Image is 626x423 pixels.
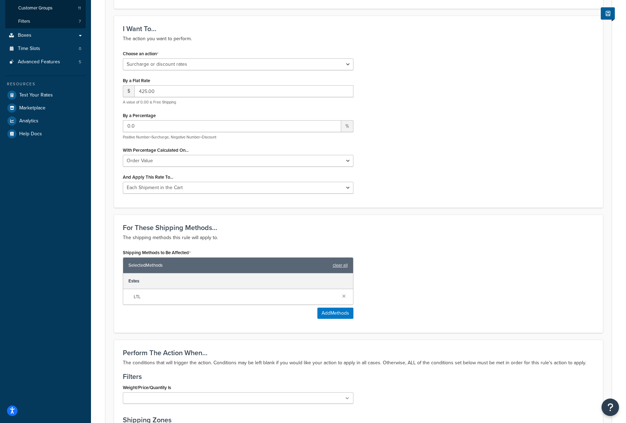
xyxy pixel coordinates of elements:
[602,399,619,416] button: Open Resource Center
[79,19,81,24] span: 7
[5,115,86,127] a: Analytics
[18,33,31,38] span: Boxes
[123,85,134,97] span: $
[79,59,81,65] span: 5
[19,118,38,124] span: Analytics
[5,89,86,101] a: Test Your Rates
[5,128,86,140] a: Help Docs
[5,56,86,69] li: Advanced Features
[19,105,45,111] span: Marketplace
[5,29,86,42] a: Boxes
[123,359,594,367] p: The conditions that will trigger the action. Conditions may be left blank if you would like your ...
[5,2,86,15] a: Customer Groups11
[123,35,594,43] p: The action you want to perform.
[5,2,86,15] li: Customer Groups
[18,46,40,52] span: Time Slots
[123,349,594,357] h3: Perform The Action When...
[601,7,615,20] button: Show Help Docs
[5,81,86,87] div: Resources
[123,234,594,242] p: The shipping methods this rule will apply to.
[5,42,86,55] li: Time Slots
[79,46,81,52] span: 0
[5,56,86,69] a: Advanced Features5
[123,273,353,289] div: Estes
[5,15,86,28] a: Filters7
[19,92,53,98] span: Test Your Rates
[317,308,353,319] button: AddMethods
[123,250,191,256] label: Shipping Methods to Be Affected
[333,260,348,270] a: clear all
[123,224,594,231] h3: For These Shipping Methods...
[134,292,337,302] span: LTL
[123,113,156,118] label: By a Percentage
[78,5,81,11] span: 11
[18,59,60,65] span: Advanced Features
[128,260,329,270] span: Selected Methods
[5,42,86,55] a: Time Slots0
[123,78,150,83] label: By a Flat Rate
[123,174,173,180] label: And Apply This Rate To...
[19,131,42,137] span: Help Docs
[341,120,353,132] span: %
[123,25,594,33] h3: I Want To...
[5,102,86,114] a: Marketplace
[123,373,594,380] h3: Filters
[123,135,353,140] p: Positive Number=Surcharge, Negative Number=Discount
[18,5,52,11] span: Customer Groups
[123,51,159,57] label: Choose an action
[123,100,353,105] p: A value of 0.00 is Free Shipping
[5,15,86,28] li: Filters
[123,385,171,390] label: Weight/Price/Quantity Is
[123,148,189,153] label: With Percentage Calculated On...
[18,19,30,24] span: Filters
